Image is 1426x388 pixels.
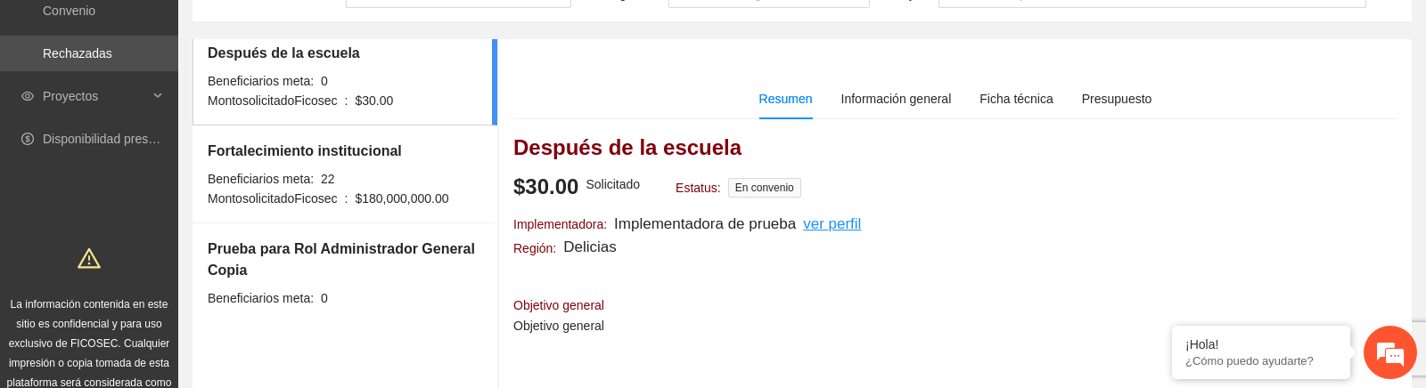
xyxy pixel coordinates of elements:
[43,132,195,146] a: Disponibilidad presupuestal
[345,191,348,206] span: :
[103,112,246,292] span: Estamos en línea.
[355,191,448,206] span: $180,000,000.00
[345,93,348,108] span: :
[614,215,796,232] span: Implementadora de prueba
[803,215,861,232] u: ver perfil
[513,217,607,231] span: Implementadora:
[563,238,617,255] span: Delicias
[355,311,386,325] span: $0.00
[676,181,721,195] span: Estatus:
[321,74,328,88] span: 0
[21,90,34,102] span: eye
[728,178,801,198] span: En convenio
[345,311,348,325] span: :
[513,241,556,255] span: Región:
[513,133,1397,162] h3: Después de la escuela
[208,291,314,305] span: Beneficiarios meta:
[208,191,338,206] span: Monto solicitado Ficosec
[93,91,299,114] div: Chatee con nosotros ahora
[586,177,640,191] span: Solicitado
[208,43,393,64] h5: Después de la escuela
[841,89,952,109] div: Información general
[759,89,813,109] div: Resumen
[9,235,340,297] textarea: Escriba su mensaje y pulse “Intro”
[208,311,338,325] span: Monto solicitado Ficosec
[355,93,393,108] span: $30.00
[513,316,604,335] div: Objetivo general
[208,238,478,281] h5: Prueba para Rol Administrador General Copia
[1185,354,1337,368] p: ¿Cómo puedo ayudarte?
[78,247,101,270] span: warning
[1185,337,1337,352] div: ¡Hola!
[292,9,335,52] div: Minimizar ventana de chat en vivo
[979,89,1053,109] div: Ficha técnica
[208,74,314,88] span: Beneficiarios meta:
[513,174,578,198] strong: $30.00
[43,4,95,18] a: Convenio
[208,172,314,186] span: Beneficiarios meta:
[43,46,112,61] a: Rechazadas
[513,298,604,312] span: Objetivo general
[321,291,328,305] span: 0
[1082,89,1152,109] div: Presupuesto
[208,93,338,108] span: Monto solicitado Ficosec
[208,141,449,162] h5: Fortalecimiento institucional
[43,78,148,114] span: Proyectos
[321,172,335,186] span: 22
